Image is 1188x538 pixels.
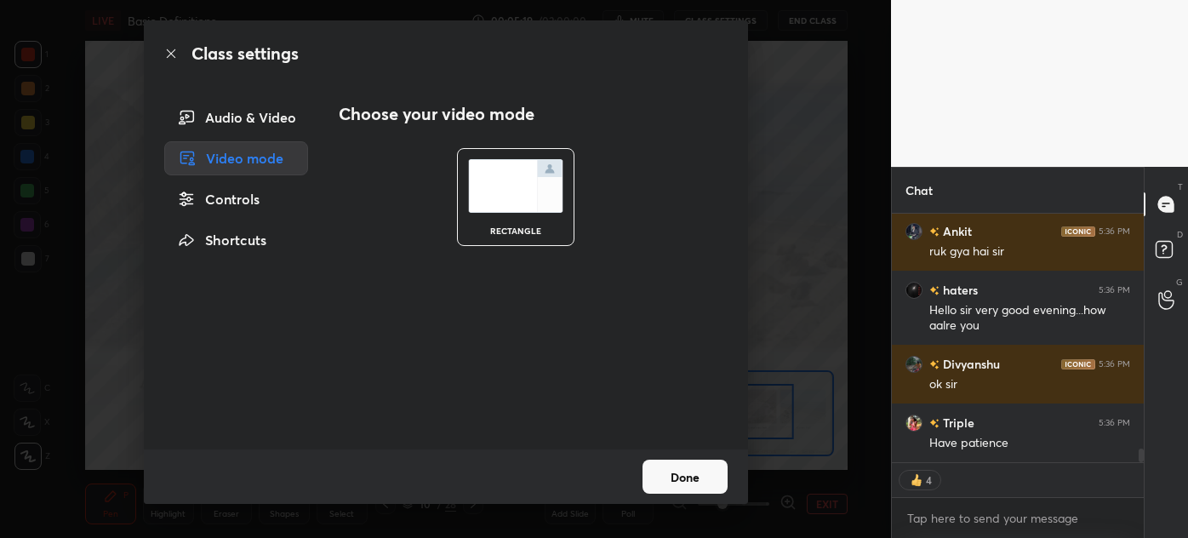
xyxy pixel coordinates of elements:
img: no-rating-badge.077c3623.svg [929,419,940,428]
div: Have patience [929,435,1130,452]
img: no-rating-badge.077c3623.svg [929,227,940,237]
img: ea595ad1ae194523a0f3ba375466c927.jpg [905,356,922,373]
h6: Triple [940,414,974,432]
div: rectangle [482,226,550,235]
h6: Divyanshu [940,355,1000,373]
img: no-rating-badge.077c3623.svg [929,360,940,369]
p: D [1177,228,1183,241]
div: 5:36 PM [1099,418,1130,428]
h2: Class settings [191,41,299,66]
img: iconic-dark.1390631f.png [1061,359,1095,369]
p: T [1178,180,1183,193]
div: Shortcuts [164,223,309,257]
div: Audio & Video [164,100,309,134]
div: grid [892,214,1144,462]
div: 5:36 PM [1099,226,1130,237]
img: normalScreenIcon.ae25ed63.svg [468,159,563,213]
img: iconic-dark.1390631f.png [1061,226,1095,237]
div: Video mode [164,141,309,175]
h2: Choose your video mode [339,103,534,125]
img: d909b9d76b194d6cb0a7b88dc957bd7e.jpg [905,282,922,299]
h6: Ankit [940,222,972,240]
p: G [1176,276,1183,289]
img: 04f5e61431d74910ac94bf11ab2e1720.jpg [905,223,922,240]
div: ruk gya hai sir [929,243,1130,260]
div: Controls [164,182,309,216]
div: Hello sir very good evening...how aalre you [929,302,1130,335]
h6: haters [940,281,978,299]
div: ok sir [929,376,1130,393]
div: 5:36 PM [1099,359,1130,369]
p: Chat [892,168,946,213]
img: 1e582d21b6814e00bea7a8ff03b1fb52.jpg [905,415,922,432]
img: no-rating-badge.077c3623.svg [929,286,940,295]
div: 4 [925,473,932,487]
img: thumbs_up.png [908,472,925,489]
button: Done [643,460,728,494]
div: 5:36 PM [1099,285,1130,295]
